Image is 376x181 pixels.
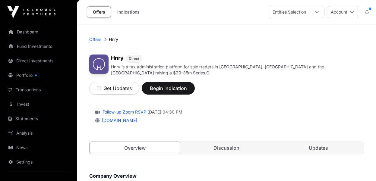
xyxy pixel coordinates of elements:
button: Get Updates [89,82,139,95]
p: Hnry is a tax administration platform for sole traders in [GEOGRAPHIC_DATA], [GEOGRAPHIC_DATA] an... [111,64,364,76]
a: Follow-up Zoom RSVP [101,109,146,115]
button: Account [327,6,359,18]
a: Updates [273,142,364,154]
h1: Hnry [111,55,124,63]
a: [DOMAIN_NAME] [100,118,137,123]
a: Dashboard [5,25,72,39]
a: Offers [89,36,101,42]
img: Hnry [89,55,109,74]
a: Overview [89,142,180,154]
p: Hnry [109,36,118,42]
a: Offers [87,6,111,18]
a: Discussion [181,142,272,154]
a: Statements [5,112,72,125]
a: Invest [5,98,72,111]
a: Analysis [5,126,72,140]
a: Indications [113,6,144,18]
img: Icehouse Ventures Logo [7,6,55,18]
a: Portfolio [5,69,72,82]
nav: Tabs [90,142,364,154]
div: Entities Selection [269,6,310,18]
strong: Company Overview [89,173,137,179]
a: Begin Indication [142,88,195,94]
a: Settings [5,155,72,169]
a: Fund Investments [5,40,72,53]
a: Transactions [5,83,72,96]
span: [DATE] 04:30 PM [147,109,182,115]
a: Direct Investments [5,54,72,67]
button: Begin Indication [142,82,195,95]
a: News [5,141,72,154]
span: Begin Indication [149,85,187,92]
span: Direct [129,56,139,61]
